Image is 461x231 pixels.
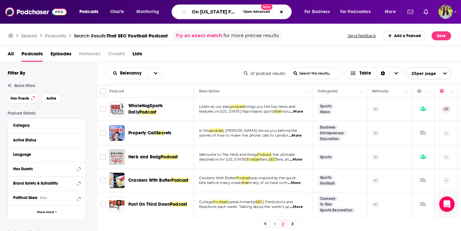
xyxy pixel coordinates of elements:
[8,49,14,62] a: All
[318,131,346,136] a: Entrepreneur
[133,49,142,62] span: Lists
[274,109,281,114] span: that
[199,109,274,114] span: features on [US_STATE] Razorbacks sports
[128,201,187,208] a: Punt On Third DownPodcast
[149,68,162,79] button: open menu
[318,136,342,141] a: Education
[13,179,80,187] button: Brand Safety & Suitability
[257,152,271,157] span: Podcast
[41,93,62,103] button: Active
[290,109,303,114] span: ...More
[128,202,170,207] span: Punt On Third Down
[120,71,144,76] span: Relevancy
[318,109,332,115] a: News
[199,87,220,95] div: Description
[346,33,378,38] button: Send feedback
[402,88,410,95] button: Column Actions
[439,196,455,212] div: Open Intercom Messenger
[109,87,124,95] div: Podcast
[300,7,338,17] button: open menu
[417,87,426,95] div: Has Guests
[271,152,295,157] span: , the ultimate
[5,6,67,18] img: Podchaser - Follow, Share and Rate Podcasts
[441,106,451,112] p: 49
[46,97,56,100] span: Active
[261,4,272,10] span: New
[107,67,163,79] h2: Choose List sort
[13,165,80,173] button: Has Guests
[358,88,365,95] button: Column Actions
[425,88,433,95] button: Column Actions
[21,33,37,39] h3: Search
[74,33,168,39] div: Search Results:
[439,5,453,19] img: User Profile
[223,128,297,133] span: , [PERSON_NAME] shows you behind the
[405,6,416,17] a: Show notifications dropdown
[51,49,71,62] a: Episodes
[272,220,278,228] a: 1
[107,33,168,39] span: That SEC Football Podcast
[164,130,172,136] span: rets
[199,133,288,138] span: scenes of how to make live phone calls to Landlor
[372,202,379,207] p: --
[304,7,330,16] span: For Business
[383,31,427,40] a: Add a Podcast
[240,8,273,16] button: Open AdvancedNew
[199,104,230,109] span: Listen as our daily
[336,7,380,17] button: open menu
[228,200,255,204] span: (predominantly
[13,194,80,202] button: Political SkewBeta
[223,32,279,39] span: for more precise results
[100,154,106,160] span: Toggle select row
[372,178,379,183] p: --
[213,200,228,204] span: Football
[269,157,276,162] span: SEC
[8,70,25,76] h2: Filter By
[107,71,149,76] button: open menu
[251,176,296,180] span: was inspired by the quick
[108,49,125,62] span: Credits
[175,32,222,39] a: Try an exact match
[372,155,379,160] p: --
[109,125,125,141] img: Property Call Secrets
[13,150,80,158] button: Language
[421,6,431,17] a: Show notifications dropdown
[100,178,106,183] span: Toggle select row
[279,220,286,228] a: 2
[37,211,54,214] span: Show More
[40,196,47,200] div: Beta
[178,4,298,19] div: Search podcasts, credits, & more...
[109,149,125,165] img: Herb and Rodg Podcast
[199,176,236,180] span: Crackers With Butter
[372,131,379,136] p: --
[13,138,76,142] div: Active Status
[440,87,449,95] div: Power Score
[21,49,43,62] a: Podcasts
[171,178,188,183] span: Podcast
[385,7,396,16] span: More
[242,180,249,185] span: that
[109,197,125,212] img: Punt On Third Down Podcast
[318,202,334,207] a: Tv Film
[236,176,250,180] span: Podcast
[276,157,289,162] span: fans, an
[199,204,289,209] span: Reactions each week. Talking about the week's up
[372,87,388,95] div: Networks
[14,84,35,88] span: Quick Filters
[79,7,98,16] span: Podcasts
[139,109,156,115] span: Podcast
[128,130,171,136] a: Property CallSecrets
[109,101,125,117] a: WholeHogSports Daily Podcast
[128,178,171,183] span: Crackers With Butter
[189,7,240,17] input: Search podcasts, credits, & more...
[249,180,287,185] span: many of us have com
[443,130,450,136] p: --
[443,177,450,184] p: --
[199,200,213,204] span: College
[199,128,210,133] span: In this
[170,202,187,207] span: Podcast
